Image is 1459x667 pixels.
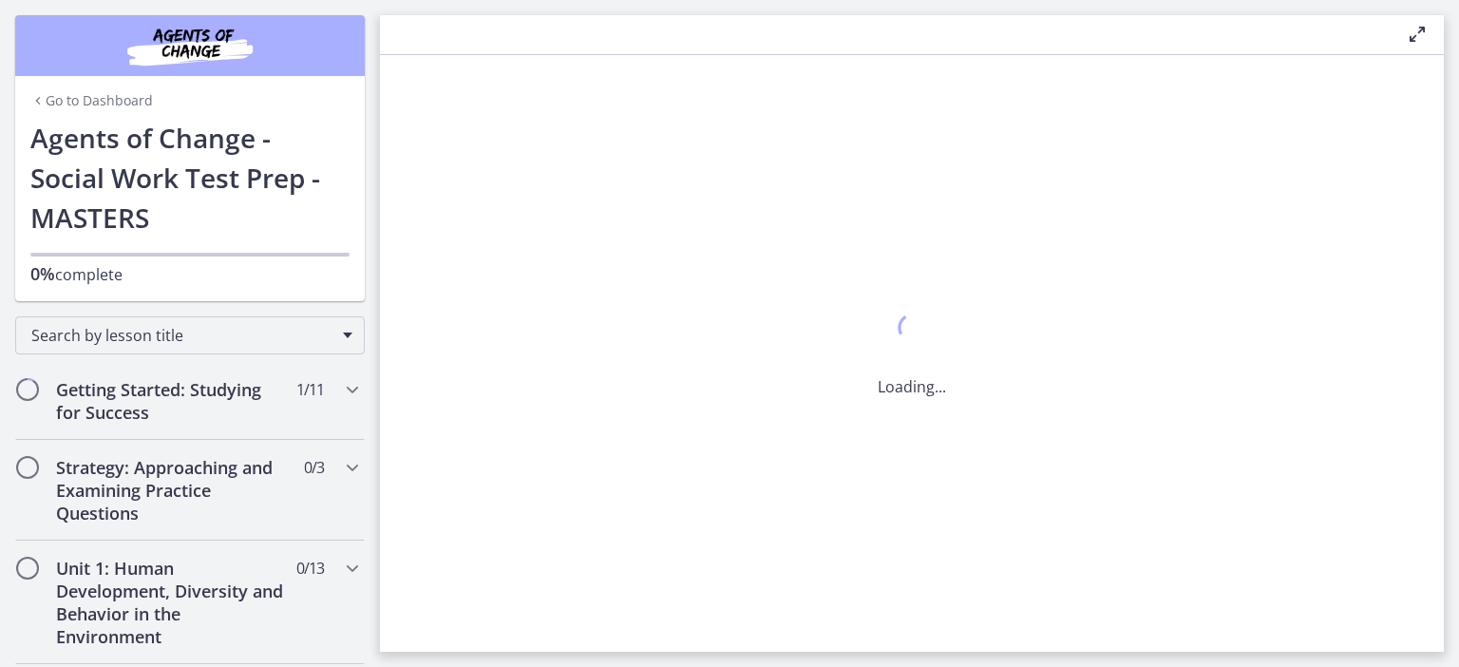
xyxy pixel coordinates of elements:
[30,262,350,286] p: complete
[30,91,153,110] a: Go to Dashboard
[30,262,55,285] span: 0%
[56,557,288,648] h2: Unit 1: Human Development, Diversity and Behavior in the Environment
[56,456,288,524] h2: Strategy: Approaching and Examining Practice Questions
[76,23,304,68] img: Agents of Change
[31,325,333,346] span: Search by lesson title
[296,378,324,401] span: 1 / 11
[30,118,350,238] h1: Agents of Change - Social Work Test Prep - MASTERS
[296,557,324,580] span: 0 / 13
[304,456,324,479] span: 0 / 3
[878,375,946,398] p: Loading...
[878,309,946,353] div: 1
[15,316,365,354] div: Search by lesson title
[56,378,288,424] h2: Getting Started: Studying for Success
